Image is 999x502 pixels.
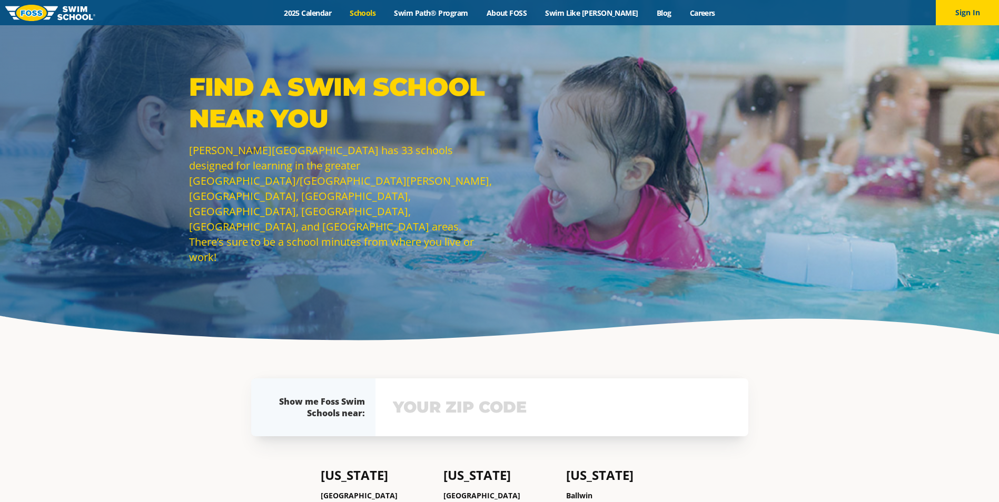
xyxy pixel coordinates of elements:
[189,143,494,265] p: [PERSON_NAME][GEOGRAPHIC_DATA] has 33 schools designed for learning in the greater [GEOGRAPHIC_DA...
[385,8,477,18] a: Swim Path® Program
[321,468,433,483] h4: [US_STATE]
[189,71,494,134] p: Find a Swim School Near You
[647,8,680,18] a: Blog
[566,490,592,500] a: Ballwin
[341,8,385,18] a: Schools
[536,8,648,18] a: Swim Like [PERSON_NAME]
[443,468,556,483] h4: [US_STATE]
[5,5,95,21] img: FOSS Swim School Logo
[477,8,536,18] a: About FOSS
[566,468,678,483] h4: [US_STATE]
[443,490,520,500] a: [GEOGRAPHIC_DATA]
[321,490,398,500] a: [GEOGRAPHIC_DATA]
[272,396,365,419] div: Show me Foss Swim Schools near:
[390,392,734,423] input: YOUR ZIP CODE
[680,8,724,18] a: Careers
[275,8,341,18] a: 2025 Calendar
